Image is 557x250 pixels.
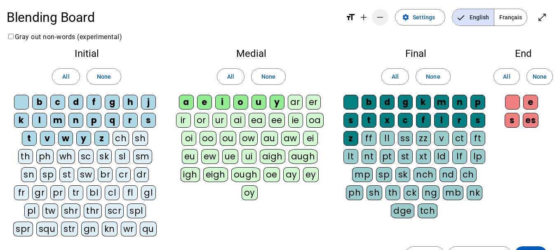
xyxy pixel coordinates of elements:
[40,131,55,146] div: v
[179,95,194,110] div: a
[416,95,431,110] div: k
[422,185,439,200] div: ng
[362,113,376,128] div: t
[392,72,399,82] span: All
[40,167,56,182] div: sp
[36,149,54,164] div: ph
[398,113,413,128] div: c
[141,113,156,128] div: s
[251,68,286,85] button: None
[375,12,385,22] mat-icon: remove
[141,185,156,200] div: gl
[62,72,69,82] span: All
[494,68,520,85] button: All
[182,149,198,164] div: eu
[380,149,395,164] div: pt
[249,113,266,128] div: ea
[61,203,81,218] div: shr
[362,95,376,110] div: b
[380,113,395,128] div: x
[395,167,410,182] div: sk
[395,9,445,26] button: Settings
[434,131,449,146] div: v
[306,113,324,128] div: oa
[105,95,120,110] div: g
[343,113,358,128] div: s
[58,131,73,146] div: w
[116,167,131,182] div: cr
[367,185,382,200] div: sh
[505,113,519,128] div: s
[380,95,395,110] div: d
[434,149,449,164] div: ld
[217,68,244,85] button: All
[452,149,467,164] div: lf
[81,222,99,236] div: gn
[87,113,101,128] div: p
[22,131,37,146] div: t
[13,49,160,58] h2: Initial
[68,185,83,200] div: tr
[97,72,111,82] span: None
[251,95,266,110] div: u
[132,131,148,146] div: sh
[32,95,47,110] div: b
[452,113,467,128] div: r
[398,95,413,110] div: g
[439,167,457,182] div: nd
[443,185,463,200] div: mb
[230,113,245,128] div: ai
[242,185,258,200] div: oy
[194,113,209,128] div: or
[181,131,196,146] div: oi
[470,149,485,164] div: lp
[385,185,400,200] div: th
[306,95,321,110] div: er
[123,113,138,128] div: r
[87,95,101,110] div: f
[61,222,78,236] div: str
[470,131,485,146] div: ft
[416,149,431,164] div: xt
[57,149,75,164] div: wh
[452,95,467,110] div: n
[78,167,94,182] div: sw
[32,113,47,128] div: l
[13,222,33,236] div: spr
[123,95,138,110] div: h
[102,222,118,236] div: kn
[494,9,527,26] span: Français
[78,149,94,164] div: sc
[97,149,112,164] div: sk
[398,149,413,164] div: st
[68,95,83,110] div: d
[362,149,376,164] div: nt
[343,49,489,58] h2: Final
[416,131,431,146] div: zz
[283,167,300,182] div: ay
[533,72,547,82] span: None
[398,131,413,146] div: ss
[200,131,216,146] div: oo
[289,149,318,164] div: augh
[260,149,285,164] div: aigh
[359,12,369,22] mat-icon: add
[115,149,130,164] div: sl
[105,113,120,128] div: q
[404,185,419,200] div: ck
[240,131,258,146] div: ow
[452,9,494,26] span: English
[270,95,284,110] div: y
[452,9,527,26] mat-button-toggle-group: Language selection
[537,12,547,22] mat-icon: open_in_full
[134,167,149,182] div: dr
[413,12,435,22] span: Settings
[534,9,550,26] button: Enter full screen
[123,185,138,200] div: fl
[105,185,120,200] div: cl
[426,72,440,82] span: None
[94,131,109,146] div: z
[201,149,219,164] div: ew
[141,95,156,110] div: j
[345,12,355,22] mat-icon: format_size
